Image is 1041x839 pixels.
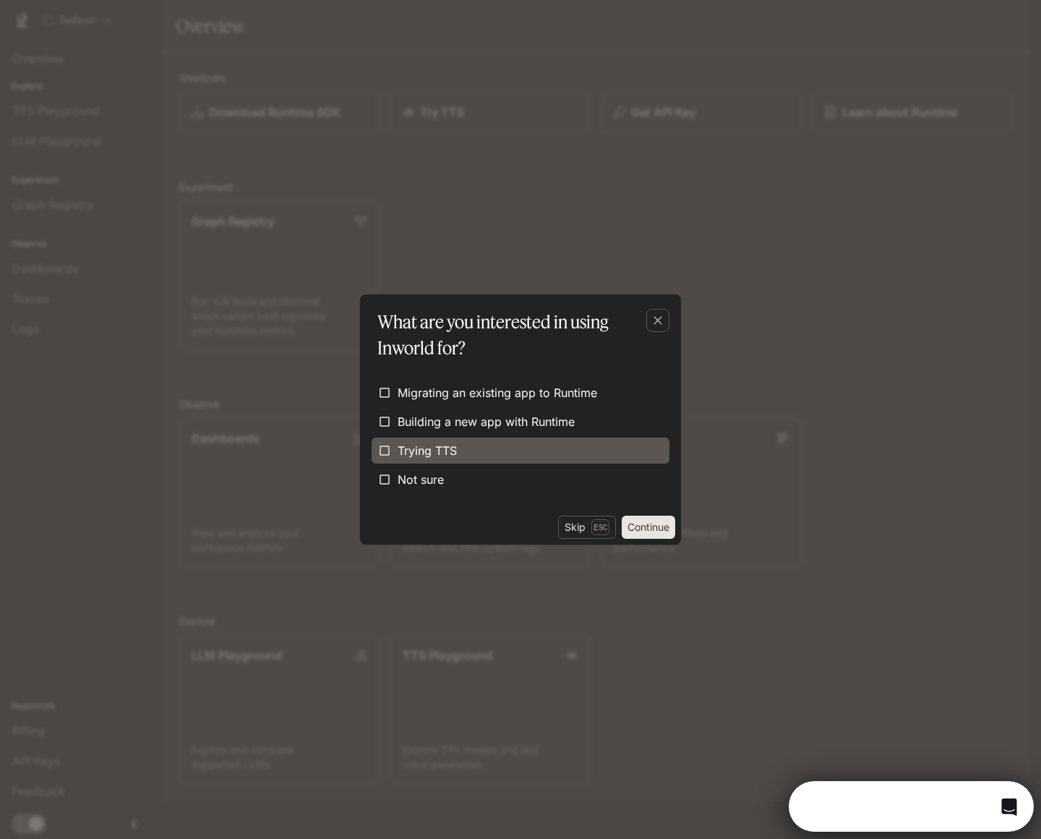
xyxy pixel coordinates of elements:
span: Not sure [398,471,444,488]
iframe: Intercom live chat [992,790,1027,825]
span: Migrating an existing app to Runtime [398,384,597,401]
button: Continue [622,516,675,539]
span: Building a new app with Runtime [398,413,575,430]
div: Need help? [15,12,207,24]
div: Open Intercom Messenger [6,6,250,46]
span: Trying TTS [398,442,457,459]
p: What are you interested in using Inworld for? [377,309,658,361]
div: The team typically replies in under 3h [15,24,207,39]
p: Esc [591,519,609,535]
iframe: Intercom live chat discovery launcher [789,781,1034,832]
button: SkipEsc [558,516,616,539]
